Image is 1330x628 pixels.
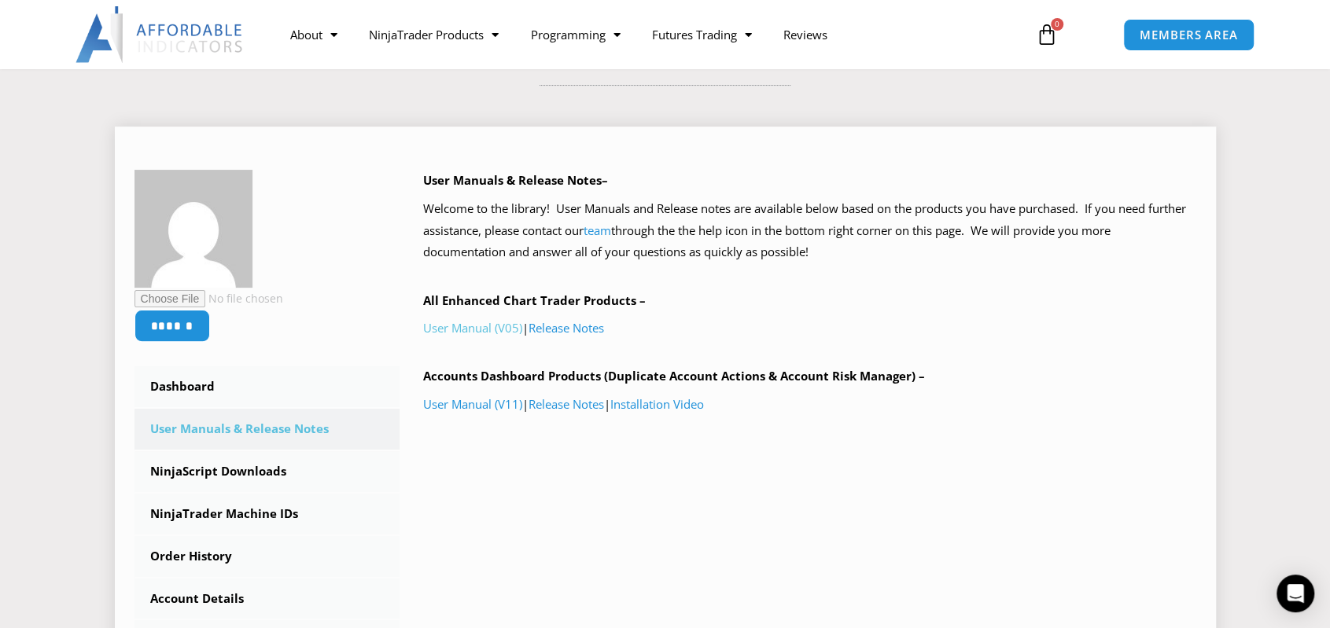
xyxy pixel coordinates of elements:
a: Account Details [134,578,400,619]
nav: Menu [274,17,1017,53]
a: Installation Video [610,396,704,412]
a: NinjaTrader Products [353,17,514,53]
span: 0 [1051,18,1063,31]
a: User Manuals & Release Notes [134,409,400,450]
a: 0 [1012,12,1081,57]
a: NinjaScript Downloads [134,451,400,492]
span: MEMBERS AREA [1140,29,1238,41]
img: c72aef852bbf88a3114c080e1534215742d2e87633a4603fef091377b52d41b4 [134,170,252,288]
a: User Manual (V11) [423,396,522,412]
p: Welcome to the library! User Manuals and Release notes are available below based on the products ... [423,198,1196,264]
a: Release Notes [529,320,604,336]
a: Release Notes [529,396,604,412]
a: Programming [514,17,636,53]
a: Reviews [767,17,842,53]
p: | [423,318,1196,340]
b: User Manuals & Release Notes– [423,172,608,188]
a: NinjaTrader Machine IDs [134,494,400,534]
a: team [584,222,611,238]
b: All Enhanced Chart Trader Products – [423,292,646,308]
a: Dashboard [134,366,400,407]
b: Accounts Dashboard Products (Duplicate Account Actions & Account Risk Manager) – [423,368,925,384]
a: About [274,17,353,53]
a: MEMBERS AREA [1123,19,1254,51]
a: Futures Trading [636,17,767,53]
a: User Manual (V05) [423,320,522,336]
p: | | [423,394,1196,416]
a: Order History [134,536,400,577]
div: Open Intercom Messenger [1277,575,1314,612]
img: LogoAI | Affordable Indicators – NinjaTrader [76,6,245,63]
